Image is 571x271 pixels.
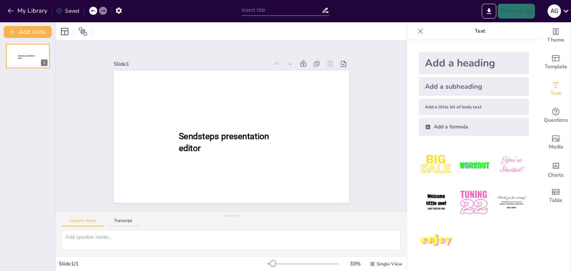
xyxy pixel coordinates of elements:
button: My Library [6,5,51,17]
span: Text [551,89,561,98]
img: 6.jpeg [494,185,529,220]
p: Text [426,22,533,40]
span: Template [545,63,567,71]
span: Single View [377,261,402,267]
button: Speaker Notes [62,218,104,226]
button: Present [498,4,535,19]
div: Add images, graphics, shapes or video [541,129,571,156]
div: Saved [56,7,79,14]
div: Add text boxes [541,76,571,102]
div: Add charts and graphs [541,156,571,183]
div: Add ready made slides [541,49,571,76]
div: 33 % [346,260,364,267]
div: Add a heading [419,52,529,74]
span: Sendsteps presentation editor [178,131,269,153]
div: Change the overall theme [541,22,571,49]
img: 4.jpeg [419,185,454,220]
div: Add a little bit of body text [419,99,529,115]
div: 1 [41,59,48,66]
button: A G [548,4,561,19]
button: Export to PowerPoint [482,4,496,19]
img: 1.jpeg [419,148,454,182]
img: 3.jpeg [494,148,529,182]
button: Transcript [107,218,140,226]
div: Add a table [541,183,571,209]
div: Get real-time input from your audience [541,102,571,129]
img: 7.jpeg [419,223,454,258]
span: Table [549,196,562,205]
span: Position [78,27,87,36]
input: Insert title [242,5,322,16]
span: Theme [547,36,564,44]
div: 1 [6,44,50,68]
div: Add a formula [419,118,529,136]
span: Media [549,143,563,151]
button: Add slide [4,26,52,38]
span: Questions [544,116,568,124]
img: 2.jpeg [457,148,491,182]
div: Layout [59,26,71,37]
div: A G [548,4,561,18]
div: Slide 1 / 1 [59,260,267,267]
span: Charts [548,171,564,179]
div: Slide 1 [114,61,269,68]
div: Add a subheading [419,77,529,96]
span: Sendsteps presentation editor [18,55,35,59]
img: 5.jpeg [457,185,491,220]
